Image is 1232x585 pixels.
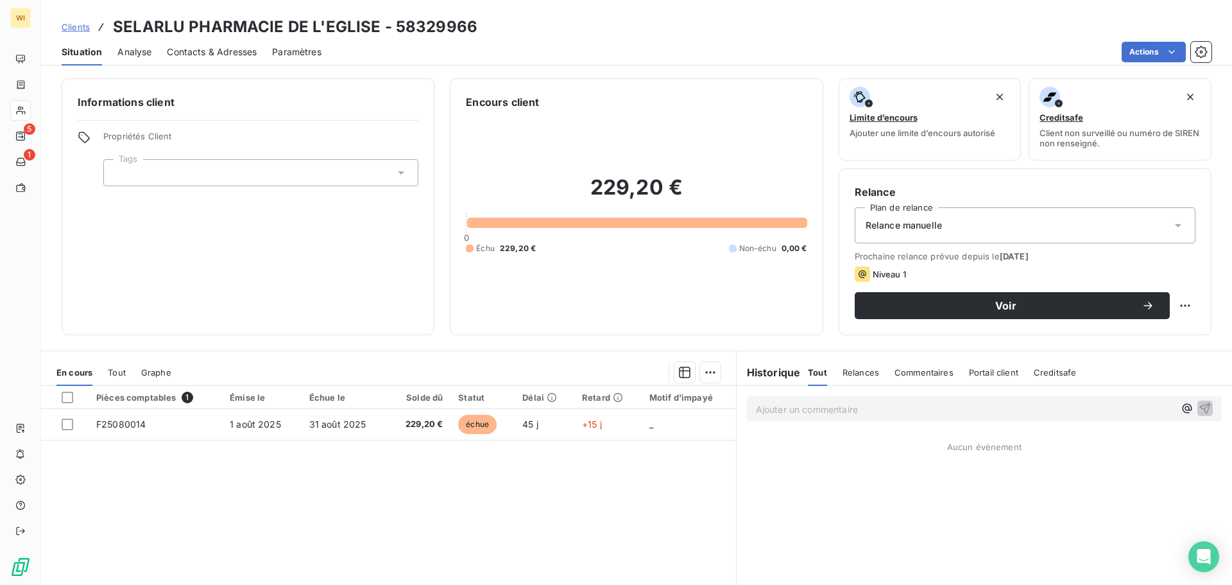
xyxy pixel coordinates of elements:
[458,392,507,403] div: Statut
[182,392,193,403] span: 1
[96,419,146,430] span: F25080014
[855,251,1195,261] span: Prochaine relance prévue depuis le
[309,419,366,430] span: 31 août 2025
[649,392,728,403] div: Motif d'impayé
[866,219,942,232] span: Relance manuelle
[10,8,31,28] div: WI
[114,167,124,179] input: Ajouter une valeur
[850,128,995,138] span: Ajouter une limite d’encours autorisé
[1122,42,1186,62] button: Actions
[395,418,443,431] span: 229,20 €
[395,392,443,403] div: Solde dû
[24,123,35,135] span: 5
[843,367,879,378] span: Relances
[808,367,827,378] span: Tout
[1039,128,1201,148] span: Client non surveillé ou numéro de SIREN non renseigné.
[855,184,1195,200] h6: Relance
[1000,251,1029,261] span: [DATE]
[850,112,918,123] span: Limite d’encours
[24,149,35,161] span: 1
[113,15,477,39] h3: SELARLU PHARMACIE DE L'EGLISE - 58329966
[230,419,281,430] span: 1 août 2025
[466,175,807,213] h2: 229,20 €
[62,46,102,58] span: Situation
[522,419,538,430] span: 45 j
[649,419,653,430] span: _
[103,131,418,149] span: Propriétés Client
[10,557,31,577] img: Logo LeanPay
[230,392,294,403] div: Émise le
[894,367,954,378] span: Commentaires
[141,367,171,378] span: Graphe
[1188,541,1219,572] div: Open Intercom Messenger
[56,367,92,378] span: En cours
[78,94,418,110] h6: Informations client
[500,243,536,254] span: 229,20 €
[108,367,126,378] span: Tout
[117,46,151,58] span: Analyse
[947,442,1022,452] span: Aucun évènement
[522,392,567,403] div: Délai
[582,419,602,430] span: +15 j
[62,21,90,33] a: Clients
[1039,112,1083,123] span: Creditsafe
[309,392,381,403] div: Échue le
[855,292,1170,319] button: Voir
[458,415,497,434] span: échue
[782,243,807,254] span: 0,00 €
[62,22,90,32] span: Clients
[839,78,1022,161] button: Limite d’encoursAjouter une limite d’encours autorisé
[1029,78,1211,161] button: CreditsafeClient non surveillé ou numéro de SIREN non renseigné.
[969,367,1018,378] span: Portail client
[167,46,257,58] span: Contacts & Adresses
[272,46,321,58] span: Paramètres
[466,94,539,110] h6: Encours client
[1034,367,1077,378] span: Creditsafe
[737,365,801,380] h6: Historique
[476,243,495,254] span: Échu
[739,243,776,254] span: Non-échu
[870,301,1142,311] span: Voir
[464,232,469,243] span: 0
[96,392,214,403] div: Pièces comptables
[873,269,906,279] span: Niveau 1
[582,392,634,403] div: Retard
